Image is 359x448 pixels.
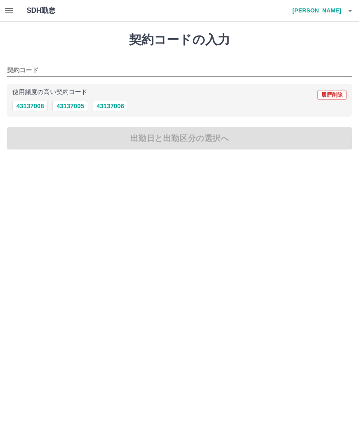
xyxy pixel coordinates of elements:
[12,89,87,95] p: 使用頻度の高い契約コード
[93,101,128,111] button: 43137006
[52,101,88,111] button: 43137005
[7,32,352,47] h1: 契約コードの入力
[317,90,347,100] button: 履歴削除
[12,101,48,111] button: 43137008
